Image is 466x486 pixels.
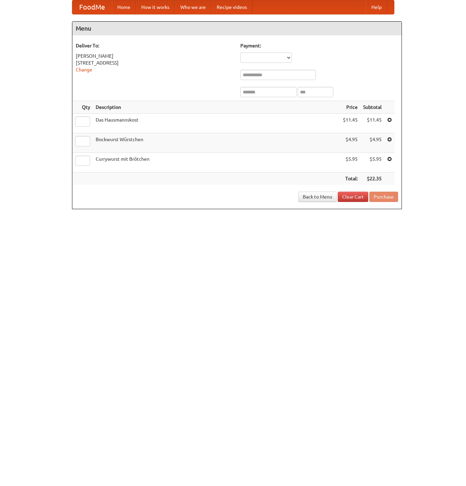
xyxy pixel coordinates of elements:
[93,114,340,133] td: Das Hausmannskost
[72,0,112,14] a: FoodMe
[340,153,360,172] td: $5.95
[360,101,384,114] th: Subtotal
[76,53,234,59] div: [PERSON_NAME]
[72,22,402,35] h4: Menu
[76,59,234,66] div: [STREET_ADDRESS]
[93,101,340,114] th: Description
[340,172,360,185] th: Total:
[360,114,384,133] td: $11.45
[112,0,136,14] a: Home
[369,192,398,202] button: Purchase
[76,67,92,72] a: Change
[298,192,337,202] a: Back to Menu
[340,101,360,114] th: Price
[366,0,387,14] a: Help
[340,114,360,133] td: $11.45
[93,153,340,172] td: Currywurst mit Brötchen
[136,0,175,14] a: How it works
[240,42,398,49] h5: Payment:
[338,192,368,202] a: Clear Cart
[211,0,252,14] a: Recipe videos
[72,101,93,114] th: Qty
[76,42,234,49] h5: Deliver To:
[93,133,340,153] td: Bockwurst Würstchen
[360,172,384,185] th: $22.35
[340,133,360,153] td: $4.95
[175,0,211,14] a: Who we are
[360,133,384,153] td: $4.95
[360,153,384,172] td: $5.95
